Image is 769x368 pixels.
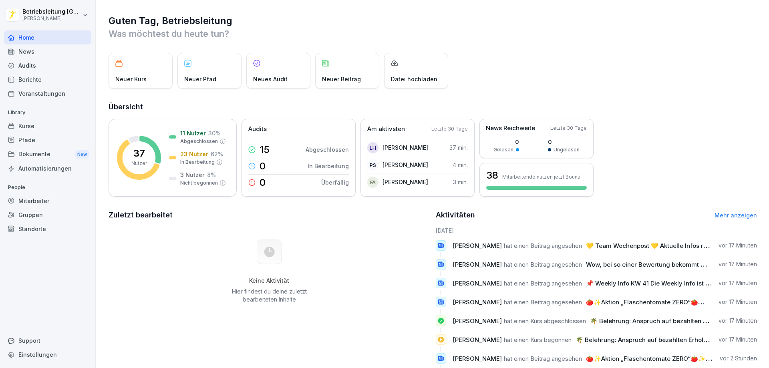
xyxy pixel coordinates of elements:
[253,75,288,83] p: Neues Audit
[4,181,91,194] p: People
[260,161,266,171] p: 0
[431,125,468,133] p: Letzte 30 Tage
[719,298,757,306] p: vor 17 Minuten
[4,30,91,44] a: Home
[207,171,216,179] p: 8 %
[504,317,586,325] span: hat einen Kurs abgeschlossen
[453,161,468,169] p: 4 min.
[229,288,310,304] p: Hier findest du deine zuletzt bearbeiteten Inhalte
[109,14,757,27] h1: Guten Tag, Betriebsleitung
[131,160,147,167] p: Nutzer
[504,298,582,306] span: hat einen Beitrag angesehen
[248,125,267,134] p: Audits
[133,149,145,158] p: 37
[109,27,757,40] p: Was möchtest du heute tun?
[486,124,535,133] p: News Reichweite
[720,354,757,362] p: vor 2 Stunden
[719,336,757,344] p: vor 17 Minuten
[367,159,378,171] div: PS
[367,125,405,134] p: Am aktivsten
[260,178,266,187] p: 0
[211,150,223,158] p: 62 %
[208,129,221,137] p: 30 %
[436,209,475,221] h2: Aktivitäten
[75,150,89,159] div: New
[4,208,91,222] a: Gruppen
[4,106,91,119] p: Library
[486,169,498,182] h3: 38
[453,280,502,287] span: [PERSON_NAME]
[719,317,757,325] p: vor 17 Minuten
[453,178,468,186] p: 3 min.
[22,16,81,21] p: [PERSON_NAME]
[715,212,757,219] a: Mehr anzeigen
[4,119,91,133] a: Kurse
[504,242,582,249] span: hat einen Beitrag angesehen
[548,138,580,146] p: 0
[4,72,91,86] a: Berichte
[550,125,587,132] p: Letzte 30 Tage
[4,161,91,175] a: Automatisierungen
[719,241,757,249] p: vor 17 Minuten
[719,260,757,268] p: vor 17 Minuten
[504,336,572,344] span: hat einen Kurs begonnen
[260,145,270,155] p: 15
[229,277,310,284] h5: Keine Aktivität
[4,58,91,72] a: Audits
[4,222,91,236] a: Standorte
[719,279,757,287] p: vor 17 Minuten
[4,334,91,348] div: Support
[109,209,430,221] h2: Zuletzt bearbeitet
[367,177,378,188] div: FA
[4,147,91,162] a: DokumenteNew
[180,159,215,166] p: In Bearbeitung
[453,336,502,344] span: [PERSON_NAME]
[502,174,580,180] p: Mitarbeitende nutzen jetzt Bounti
[308,162,349,170] p: In Bearbeitung
[4,44,91,58] a: News
[109,101,757,113] h2: Übersicht
[180,179,218,187] p: Nicht begonnen
[382,143,428,152] p: [PERSON_NAME]
[4,147,91,162] div: Dokumente
[4,194,91,208] a: Mitarbeiter
[453,261,502,268] span: [PERSON_NAME]
[22,8,81,15] p: Betriebsleitung [GEOGRAPHIC_DATA]
[391,75,437,83] p: Datei hochladen
[554,146,580,153] p: Ungelesen
[493,146,513,153] p: Gelesen
[453,317,502,325] span: [PERSON_NAME]
[367,142,378,153] div: LH
[382,161,428,169] p: [PERSON_NAME]
[180,150,208,158] p: 23 Nutzer
[453,355,502,362] span: [PERSON_NAME]
[4,348,91,362] a: Einstellungen
[306,145,349,154] p: Abgeschlossen
[321,178,349,187] p: Überfällig
[322,75,361,83] p: Neuer Beitrag
[382,178,428,186] p: [PERSON_NAME]
[436,226,757,235] h6: [DATE]
[180,171,205,179] p: 3 Nutzer
[180,138,218,145] p: Abgeschlossen
[180,129,206,137] p: 11 Nutzer
[4,133,91,147] a: Pfade
[449,143,468,152] p: 37 min.
[504,355,582,362] span: hat einen Beitrag angesehen
[504,261,582,268] span: hat einen Beitrag angesehen
[504,280,582,287] span: hat einen Beitrag angesehen
[493,138,519,146] p: 0
[4,86,91,101] a: Veranstaltungen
